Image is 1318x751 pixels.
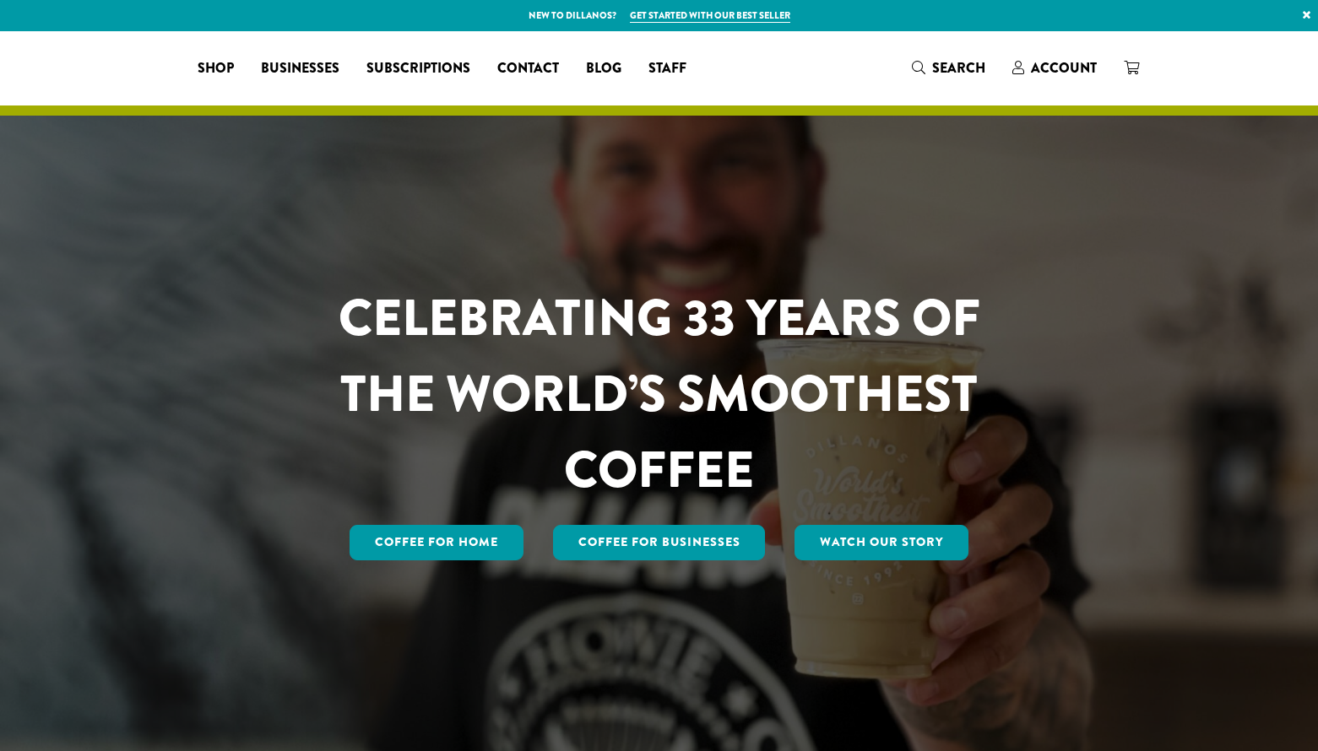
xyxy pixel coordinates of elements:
[1031,58,1097,78] span: Account
[261,58,339,79] span: Businesses
[932,58,985,78] span: Search
[630,8,790,23] a: Get started with our best seller
[184,55,247,82] a: Shop
[497,58,559,79] span: Contact
[366,58,470,79] span: Subscriptions
[586,58,621,79] span: Blog
[635,55,700,82] a: Staff
[795,525,968,560] a: Watch Our Story
[898,54,999,82] a: Search
[198,58,234,79] span: Shop
[648,58,686,79] span: Staff
[553,525,766,560] a: Coffee For Businesses
[350,525,523,560] a: Coffee for Home
[289,280,1030,508] h1: CELEBRATING 33 YEARS OF THE WORLD’S SMOOTHEST COFFEE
